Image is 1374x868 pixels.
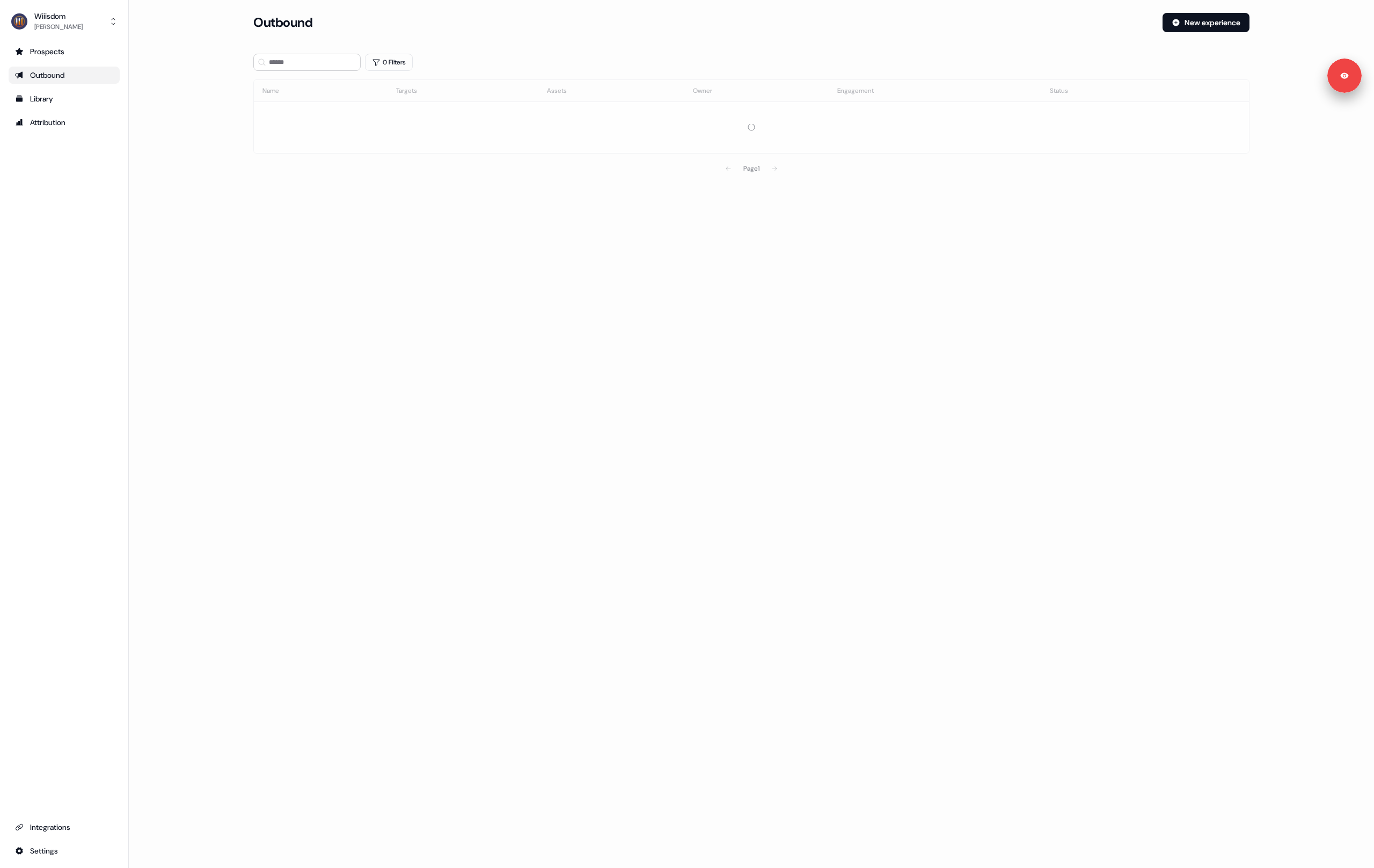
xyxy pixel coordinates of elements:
button: Wiiisdom[PERSON_NAME] [9,9,120,34]
a: Go to attribution [9,114,120,131]
a: Go to integrations [9,842,120,859]
button: 0 Filters [365,54,413,71]
button: New experience [1163,13,1249,32]
div: [PERSON_NAME] [34,21,83,32]
h3: Outbound [253,14,312,31]
div: Settings [15,845,113,856]
div: Prospects [15,46,113,57]
div: Integrations [15,822,113,833]
div: Outbound [15,70,113,81]
a: Go to integrations [9,819,120,836]
a: Go to prospects [9,43,120,60]
a: Go to templates [9,90,120,107]
div: Library [15,93,113,104]
div: Wiiisdom [34,11,83,21]
div: Attribution [15,117,113,128]
a: Go to outbound experience [9,67,120,84]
